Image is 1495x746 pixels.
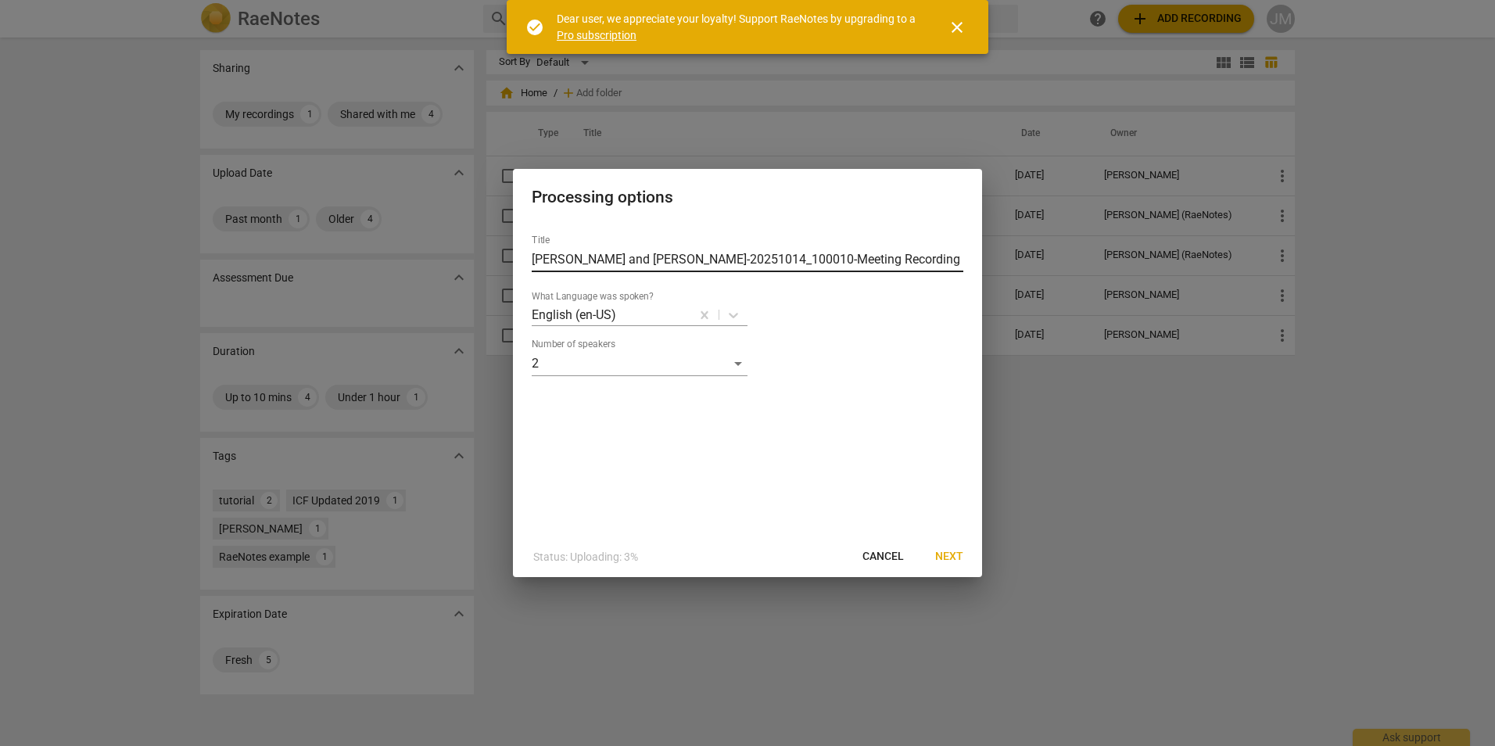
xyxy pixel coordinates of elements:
button: Close [938,9,976,46]
span: Cancel [862,549,904,565]
button: Cancel [850,543,916,571]
label: Number of speakers [532,340,615,350]
h2: Processing options [532,188,963,207]
p: English (en-US) [532,306,616,324]
a: Pro subscription [557,29,636,41]
button: Next [923,543,976,571]
label: What Language was spoken? [532,292,654,302]
label: Title [532,236,550,246]
span: check_circle [525,18,544,37]
div: Dear user, we appreciate your loyalty! Support RaeNotes by upgrading to a [557,11,920,43]
p: Status: Uploading: 3% [533,549,638,565]
span: Next [935,549,963,565]
div: 2 [532,351,747,376]
span: close [948,18,966,37]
